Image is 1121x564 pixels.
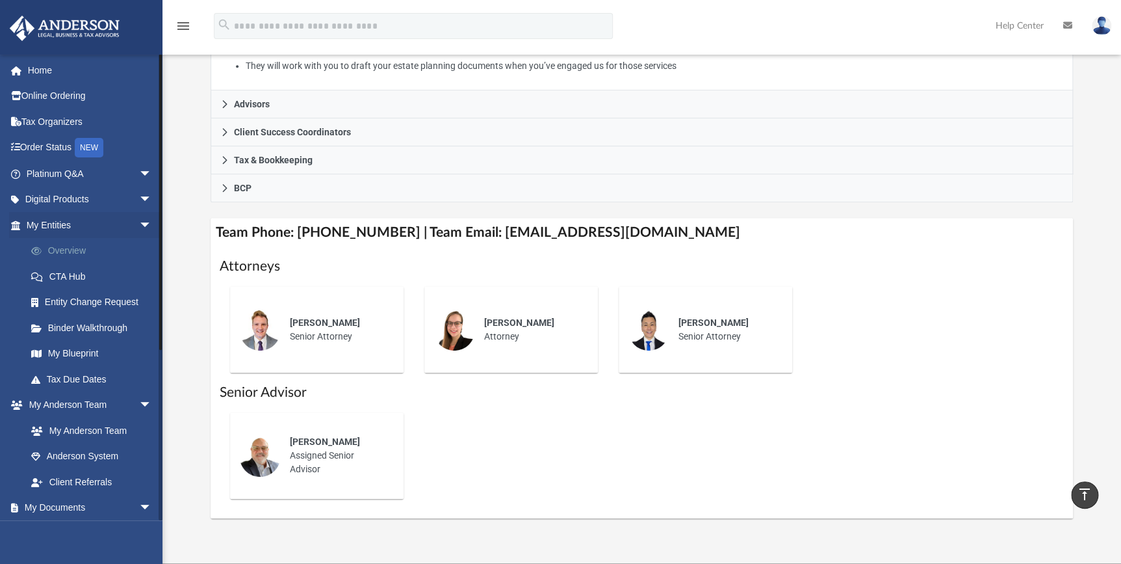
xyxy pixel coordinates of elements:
a: My Anderson Teamarrow_drop_down [9,392,165,418]
span: arrow_drop_down [139,212,165,239]
a: BCP [211,174,1074,202]
span: Client Success Coordinators [234,128,351,137]
span: arrow_drop_down [139,187,165,213]
span: arrow_drop_down [139,495,165,522]
img: thumbnail [628,309,669,351]
a: Digital Productsarrow_drop_down [9,187,172,213]
span: [PERSON_NAME] [678,317,749,328]
a: Order StatusNEW [9,135,172,161]
i: vertical_align_top [1077,487,1092,502]
img: thumbnail [239,309,281,351]
img: thumbnail [433,309,475,351]
span: arrow_drop_down [139,392,165,419]
h1: Attorneys [220,257,1064,276]
img: User Pic [1092,16,1111,35]
span: Advisors [234,100,270,109]
a: Platinum Q&Aarrow_drop_down [9,161,172,187]
a: Client Success Coordinators [211,118,1074,146]
div: NEW [75,138,103,157]
a: My Entitiesarrow_drop_down [9,212,172,238]
a: Entity Change Request [18,289,172,316]
li: They will work with you to draft your estate planning documents when you’ve engaged us for those ... [246,58,1063,74]
a: Home [9,57,172,83]
a: Tax Due Dates [18,366,172,392]
span: [PERSON_NAME] [290,317,360,328]
a: Binder Walkthrough [18,315,172,341]
span: [PERSON_NAME] [484,317,554,328]
a: menu [175,25,191,34]
div: Senior Attorney [669,307,783,353]
a: Tax Organizers [9,109,172,135]
a: My Anderson Team [18,418,159,444]
div: Assigned Senior Advisor [281,426,394,485]
a: Client Referrals [18,469,165,495]
a: CTA Hub [18,263,172,289]
h1: Senior Advisor [220,383,1064,402]
span: arrow_drop_down [139,161,165,187]
a: Overview [18,238,172,264]
span: Tax & Bookkeeping [234,155,313,165]
div: Senior Attorney [281,307,394,353]
a: vertical_align_top [1071,481,1098,509]
a: Advisors [211,90,1074,118]
a: My Blueprint [18,341,165,367]
a: Anderson System [18,444,165,470]
i: search [217,18,231,32]
a: Tax & Bookkeeping [211,146,1074,174]
i: menu [175,18,191,34]
div: Attorney [475,307,589,353]
img: Anderson Advisors Platinum Portal [6,16,123,41]
span: BCP [234,183,251,193]
span: [PERSON_NAME] [290,436,360,447]
a: My Documentsarrow_drop_down [9,495,165,521]
img: thumbnail [239,435,281,477]
h4: Team Phone: [PHONE_NUMBER] | Team Email: [EMAIL_ADDRESS][DOMAIN_NAME] [211,218,1074,247]
a: Online Ordering [9,83,172,109]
